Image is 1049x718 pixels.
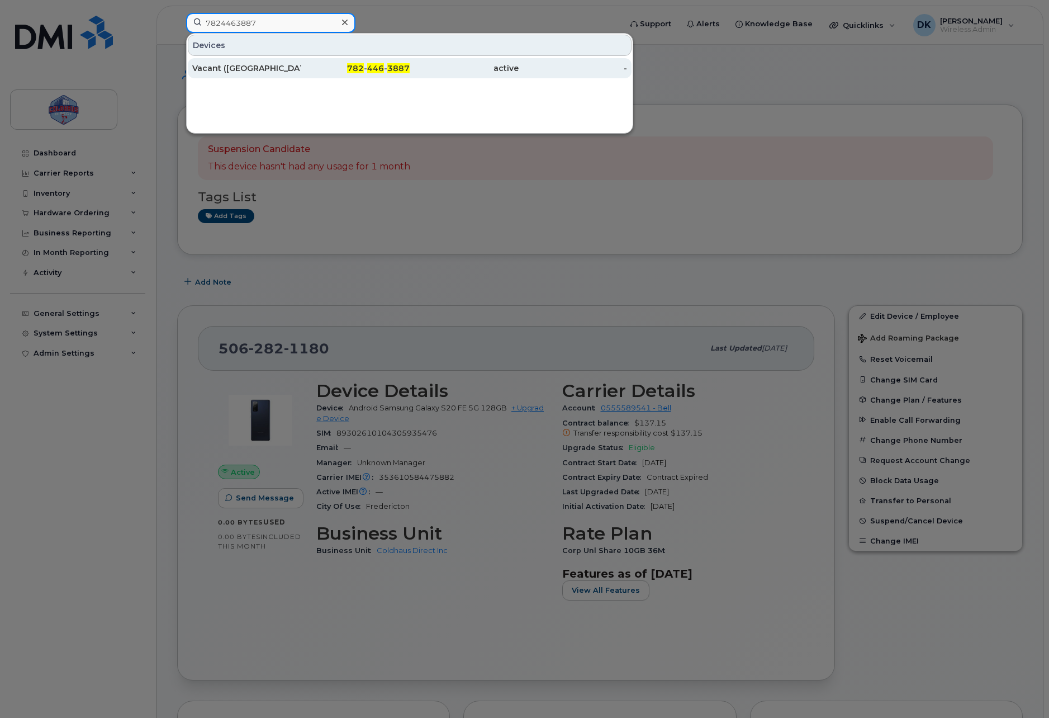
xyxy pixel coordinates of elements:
[387,63,410,73] span: 3887
[367,63,384,73] span: 446
[192,63,301,74] div: Vacant ([GEOGRAPHIC_DATA])
[347,63,364,73] span: 782
[188,35,632,56] div: Devices
[410,63,519,74] div: active
[188,58,632,78] a: Vacant ([GEOGRAPHIC_DATA])782-446-3887active-
[519,63,628,74] div: -
[301,63,410,74] div: - -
